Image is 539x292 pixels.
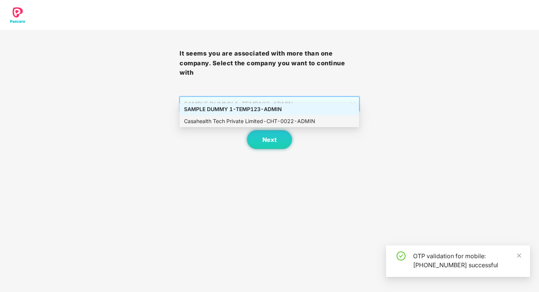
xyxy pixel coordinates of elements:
[180,49,359,78] h3: It seems you are associated with more than one company. Select the company you want to continue with
[184,117,355,125] div: Casahealth Tech Private Limited - CHT-0022 - ADMIN
[413,251,521,269] div: OTP validation for mobile: [PHONE_NUMBER] successful
[517,253,522,258] span: close
[184,97,355,111] span: SAMPLE DUMMY 1 - TEMP123 - ADMIN
[247,130,292,149] button: Next
[184,105,355,113] div: SAMPLE DUMMY 1 - TEMP123 - ADMIN
[397,251,406,260] span: check-circle
[262,136,277,143] span: Next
